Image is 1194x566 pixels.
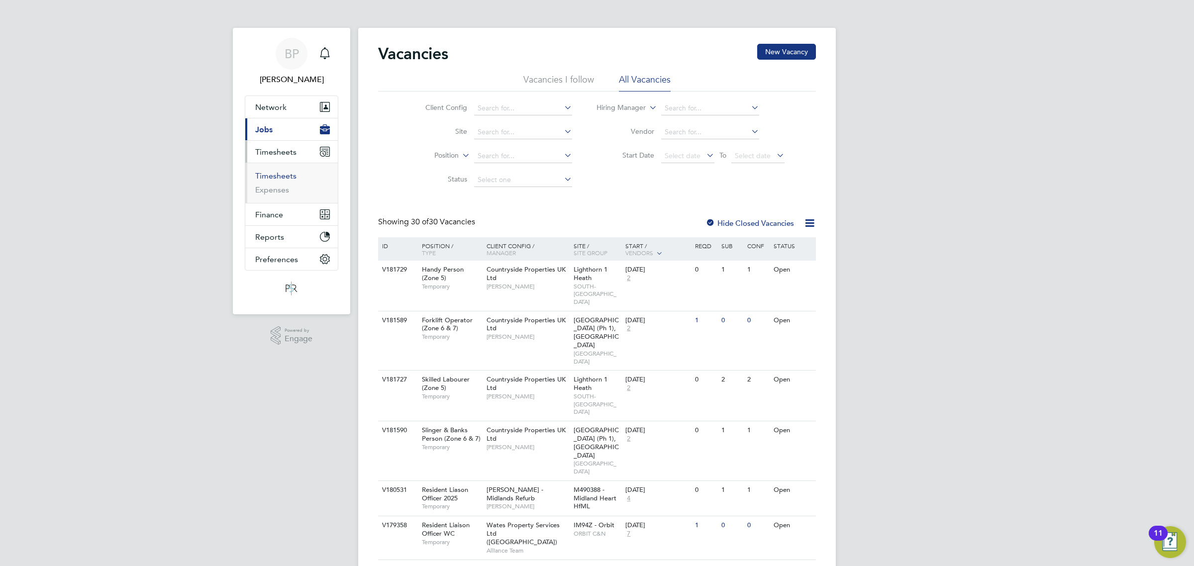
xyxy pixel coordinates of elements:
div: 1 [719,261,745,279]
span: Ben Perkin [245,74,338,86]
a: Powered byEngage [271,326,313,345]
div: 0 [693,261,718,279]
span: Type [422,249,436,257]
div: V181727 [380,371,414,389]
label: Vendor [597,127,654,136]
li: All Vacancies [619,74,671,92]
span: Resident Liason Officer 2025 [422,485,468,502]
span: 2 [625,435,632,443]
h2: Vacancies [378,44,448,64]
span: Temporary [422,443,482,451]
div: Client Config / [484,237,571,261]
span: To [716,149,729,162]
div: [DATE] [625,266,690,274]
div: Conf [745,237,771,254]
div: V179358 [380,516,414,535]
div: 0 [719,311,745,330]
div: 1 [719,481,745,499]
div: ID [380,237,414,254]
span: Wates Property Services Ltd ([GEOGRAPHIC_DATA]) [487,521,560,546]
span: 30 Vacancies [411,217,475,227]
span: 4 [625,494,632,503]
button: New Vacancy [757,44,816,60]
div: Timesheets [245,163,338,203]
button: Jobs [245,118,338,140]
label: Site [410,127,467,136]
span: Temporary [422,333,482,341]
span: Temporary [422,283,482,290]
span: [PERSON_NAME] [487,502,569,510]
span: Jobs [255,125,273,134]
span: [PERSON_NAME] [487,443,569,451]
input: Search for... [474,149,572,163]
span: SOUTH-[GEOGRAPHIC_DATA] [574,283,621,306]
span: Reports [255,232,284,242]
span: IM94Z - Orbit [574,521,614,529]
div: Start / [623,237,693,262]
span: [PERSON_NAME] [487,333,569,341]
div: [DATE] [625,486,690,494]
span: Slinger & Banks Person (Zone 6 & 7) [422,426,481,443]
button: Reports [245,226,338,248]
input: Search for... [474,125,572,139]
input: Search for... [661,101,759,115]
div: [DATE] [625,376,690,384]
div: Open [771,481,814,499]
button: Timesheets [245,141,338,163]
span: [GEOGRAPHIC_DATA] [574,350,621,365]
span: Countryside Properties UK Ltd [487,375,566,392]
div: 0 [693,371,718,389]
a: BP[PERSON_NAME] [245,38,338,86]
label: Status [410,175,467,184]
div: 11 [1154,533,1163,546]
span: M490388 - Midland Heart HfML [574,485,616,511]
span: Vendors [625,249,653,257]
span: [GEOGRAPHIC_DATA] (Ph 1), [GEOGRAPHIC_DATA] [574,316,619,350]
div: Open [771,421,814,440]
div: 1 [693,516,718,535]
img: psrsolutions-logo-retina.png [283,281,300,296]
span: Alliance Team [487,547,569,555]
span: Site Group [574,249,607,257]
span: [GEOGRAPHIC_DATA] (Ph 1), [GEOGRAPHIC_DATA] [574,426,619,460]
span: Handy Person (Zone 5) [422,265,464,282]
span: Skilled Labourer (Zone 5) [422,375,470,392]
div: 2 [745,371,771,389]
span: Countryside Properties UK Ltd [487,316,566,333]
label: Start Date [597,151,654,160]
div: 0 [745,516,771,535]
div: V180531 [380,481,414,499]
li: Vacancies I follow [523,74,594,92]
div: 1 [745,481,771,499]
span: Timesheets [255,147,297,157]
span: Preferences [255,255,298,264]
span: Manager [487,249,516,257]
div: Showing [378,217,477,227]
label: Hide Closed Vacancies [705,218,794,228]
input: Select one [474,173,572,187]
span: Select date [665,151,700,160]
div: Status [771,237,814,254]
span: [PERSON_NAME] [487,392,569,400]
nav: Main navigation [233,28,350,314]
span: BP [285,47,299,60]
label: Client Config [410,103,467,112]
span: Lighthorn 1 Heath [574,375,607,392]
div: 0 [693,421,718,440]
span: Powered by [285,326,312,335]
div: 1 [719,421,745,440]
div: Reqd [693,237,718,254]
span: Lighthorn 1 Heath [574,265,607,282]
div: Open [771,311,814,330]
button: Network [245,96,338,118]
div: 0 [719,516,745,535]
div: [DATE] [625,426,690,435]
div: Position / [414,237,484,261]
span: 30 of [411,217,429,227]
a: Timesheets [255,171,297,181]
label: Hiring Manager [589,103,646,113]
span: Temporary [422,502,482,510]
span: 2 [625,274,632,283]
div: 2 [719,371,745,389]
span: ORBIT C&N [574,530,621,538]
